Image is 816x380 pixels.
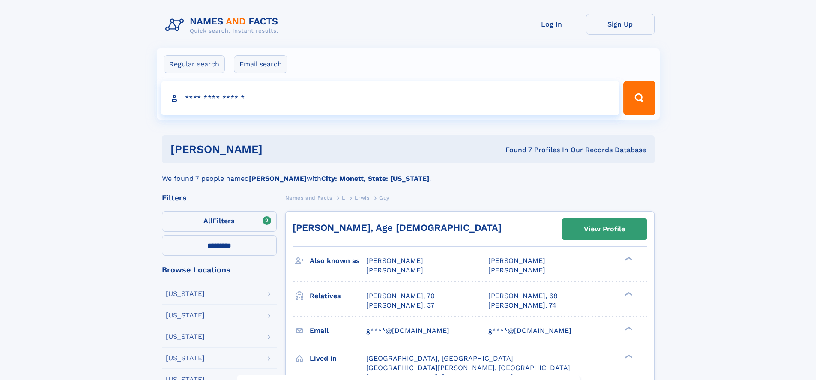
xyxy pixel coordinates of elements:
div: [US_STATE] [166,290,205,297]
span: [GEOGRAPHIC_DATA], [GEOGRAPHIC_DATA] [366,354,513,362]
a: View Profile [562,219,647,239]
span: All [203,217,212,225]
a: [PERSON_NAME], 37 [366,301,434,310]
div: Found 7 Profiles In Our Records Database [384,145,646,155]
a: [PERSON_NAME], Age [DEMOGRAPHIC_DATA] [293,222,502,233]
b: City: Monett, State: [US_STATE] [321,174,429,183]
h3: Relatives [310,289,366,303]
div: [US_STATE] [166,312,205,319]
a: Sign Up [586,14,655,35]
input: search input [161,81,620,115]
div: We found 7 people named with . [162,163,655,184]
a: [PERSON_NAME], 68 [488,291,558,301]
div: [US_STATE] [166,333,205,340]
b: [PERSON_NAME] [249,174,307,183]
a: [PERSON_NAME], 74 [488,301,556,310]
label: Regular search [164,55,225,73]
span: Lrwis [355,195,369,201]
button: Search Button [623,81,655,115]
div: ❯ [623,353,633,359]
span: [PERSON_NAME] [366,266,423,274]
div: Browse Locations [162,266,277,274]
div: [US_STATE] [166,355,205,362]
span: [PERSON_NAME] [488,266,545,274]
span: L [342,195,345,201]
div: Filters [162,194,277,202]
label: Email search [234,55,287,73]
h3: Email [310,323,366,338]
a: Names and Facts [285,192,332,203]
div: ❯ [623,326,633,331]
h1: [PERSON_NAME] [170,144,384,155]
span: [PERSON_NAME] [366,257,423,265]
span: [PERSON_NAME] [488,257,545,265]
div: ❯ [623,256,633,262]
label: Filters [162,211,277,232]
a: Lrwis [355,192,369,203]
span: Guy [379,195,389,201]
a: Log In [517,14,586,35]
h3: Lived in [310,351,366,366]
img: Logo Names and Facts [162,14,285,37]
div: View Profile [584,219,625,239]
span: [GEOGRAPHIC_DATA][PERSON_NAME], [GEOGRAPHIC_DATA] [366,364,570,372]
a: [PERSON_NAME], 70 [366,291,435,301]
a: L [342,192,345,203]
div: ❯ [623,291,633,296]
h3: Also known as [310,254,366,268]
